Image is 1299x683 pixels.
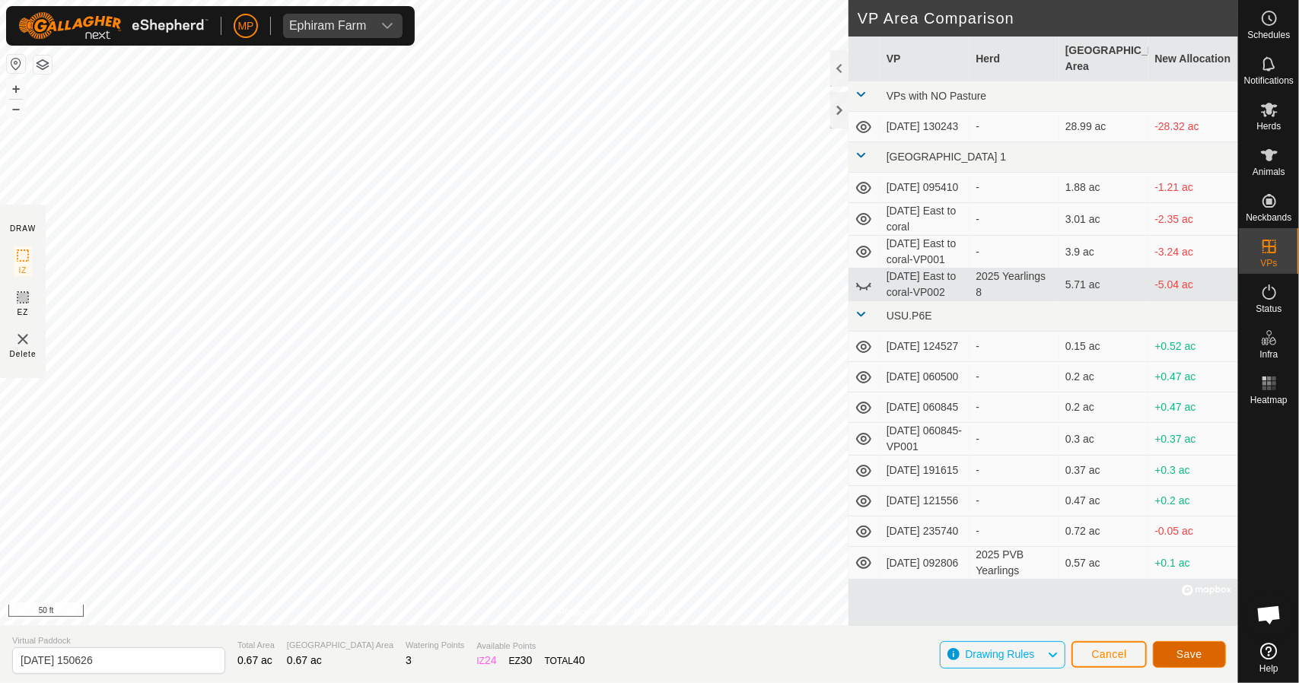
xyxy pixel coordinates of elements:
span: 40 [573,654,585,666]
img: VP [14,330,32,348]
div: TOTAL [545,653,585,669]
button: Map Layers [33,56,52,74]
a: Help [1239,637,1299,679]
span: 0.67 ac [237,654,272,666]
span: [GEOGRAPHIC_DATA] 1 [887,151,1006,163]
span: Infra [1259,350,1278,359]
span: 30 [521,654,533,666]
td: [DATE] 060845 [880,392,970,423]
td: -5.04 ac [1148,268,1238,301]
td: 0.37 ac [1059,456,1149,486]
button: + [7,80,25,98]
div: - [976,211,1053,227]
span: Watering Points [406,639,464,652]
span: Drawing Rules [965,648,1034,660]
th: [GEOGRAPHIC_DATA] Area [1059,37,1149,81]
td: [DATE] East to coral-VP002 [880,268,970,301]
td: 3.01 ac [1059,203,1149,236]
span: Cancel [1091,648,1127,660]
a: Contact Us [634,605,679,619]
div: 2025 PVB Yearlings [976,547,1053,579]
h2: VP Area Comparison [858,9,1238,27]
div: dropdown trigger [372,14,403,38]
div: - [976,462,1053,478]
span: Animals [1253,167,1285,176]
td: -0.05 ac [1148,516,1238,547]
span: Save [1176,648,1202,660]
span: Status [1256,304,1281,313]
span: Herds [1256,122,1281,131]
td: -1.21 ac [1148,173,1238,203]
div: - [976,369,1053,385]
td: 0.15 ac [1059,332,1149,362]
td: 28.99 ac [1059,112,1149,142]
span: 3 [406,654,412,666]
span: Total Area [237,639,275,652]
td: -2.35 ac [1148,203,1238,236]
td: -28.32 ac [1148,112,1238,142]
td: [DATE] East to coral-VP001 [880,236,970,268]
span: EZ [18,307,29,318]
div: - [976,431,1053,447]
span: Delete [10,348,37,360]
td: 3.9 ac [1059,236,1149,268]
td: +0.2 ac [1148,486,1238,516]
span: Heatmap [1250,396,1288,405]
div: - [976,493,1053,509]
button: Reset Map [7,55,25,73]
span: MP [238,18,254,34]
span: Ephiram Farm [283,14,372,38]
td: +0.47 ac [1148,392,1238,423]
div: Open chat [1246,592,1292,637]
div: Ephiram Farm [289,20,366,32]
div: - [976,119,1053,135]
td: -3.24 ac [1148,236,1238,268]
a: Privacy Policy [559,605,616,619]
th: Herd [969,37,1059,81]
td: +0.47 ac [1148,362,1238,392]
span: 0.67 ac [287,654,322,666]
td: [DATE] 060845-VP001 [880,423,970,456]
div: - [976,179,1053,195]
span: Available Points [476,640,584,653]
td: +0.1 ac [1148,547,1238,580]
button: Cancel [1071,641,1147,668]
td: 1.88 ac [1059,173,1149,203]
span: IZ [19,265,27,276]
div: EZ [509,653,533,669]
div: - [976,523,1053,539]
div: 2025 Yearlings 8 [976,268,1053,300]
span: USU.P6E [887,310,932,322]
td: +0.37 ac [1148,423,1238,456]
td: [DATE] 235740 [880,516,970,547]
td: [DATE] 124527 [880,332,970,362]
td: 0.57 ac [1059,547,1149,580]
td: 0.47 ac [1059,486,1149,516]
span: Schedules [1247,30,1290,40]
span: VPs with NO Pasture [887,90,987,102]
td: 0.72 ac [1059,516,1149,547]
div: - [976,244,1053,260]
img: Gallagher Logo [18,12,209,40]
td: 0.2 ac [1059,392,1149,423]
td: [DATE] 060500 [880,362,970,392]
span: Notifications [1244,76,1294,85]
td: 5.71 ac [1059,268,1149,301]
th: VP [880,37,970,81]
span: VPs [1260,259,1277,268]
td: [DATE] 191615 [880,456,970,486]
td: [DATE] 130243 [880,112,970,142]
div: - [976,338,1053,354]
td: 0.3 ac [1059,423,1149,456]
span: 24 [485,654,497,666]
td: +0.3 ac [1148,456,1238,486]
td: +0.52 ac [1148,332,1238,362]
button: Save [1153,641,1226,668]
div: DRAW [10,223,36,234]
td: 0.2 ac [1059,362,1149,392]
td: [DATE] East to coral [880,203,970,236]
td: [DATE] 095410 [880,173,970,203]
div: - [976,399,1053,415]
span: Help [1259,664,1278,673]
th: New Allocation [1148,37,1238,81]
